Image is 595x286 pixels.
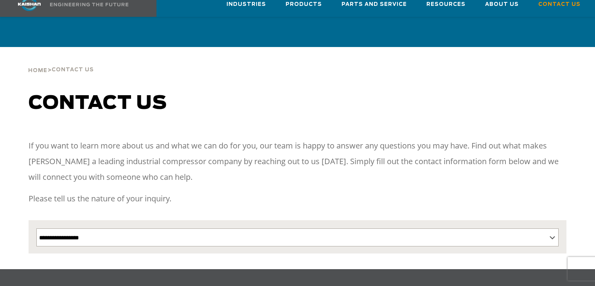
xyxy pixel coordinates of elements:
[28,67,47,74] a: Home
[52,67,94,72] span: Contact Us
[29,191,566,206] p: Please tell us the nature of your inquiry.
[28,68,47,73] span: Home
[29,138,566,185] p: If you want to learn more about us and what we can do for you, our team is happy to answer any qu...
[29,94,167,113] span: Contact us
[28,47,94,77] div: >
